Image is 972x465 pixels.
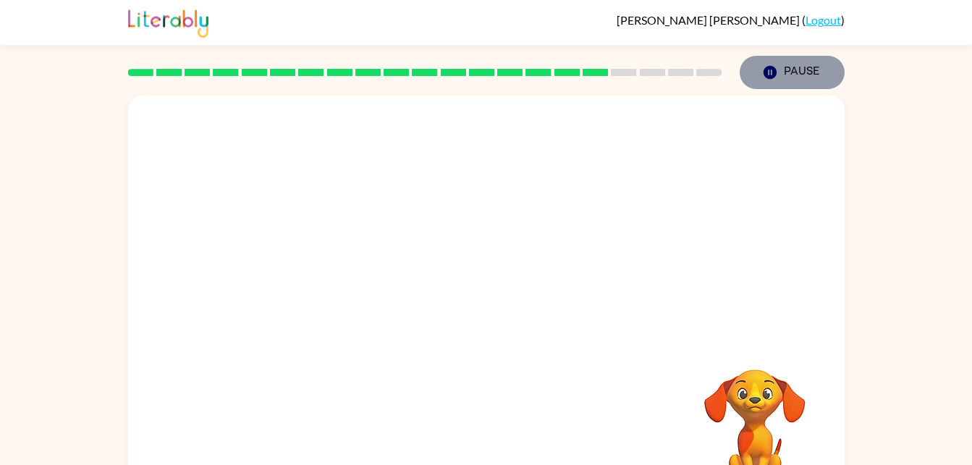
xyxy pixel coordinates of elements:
img: Literably [128,6,208,38]
a: Logout [806,13,841,27]
div: ( ) [617,13,845,27]
span: [PERSON_NAME] [PERSON_NAME] [617,13,802,27]
button: Pause [740,56,845,89]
